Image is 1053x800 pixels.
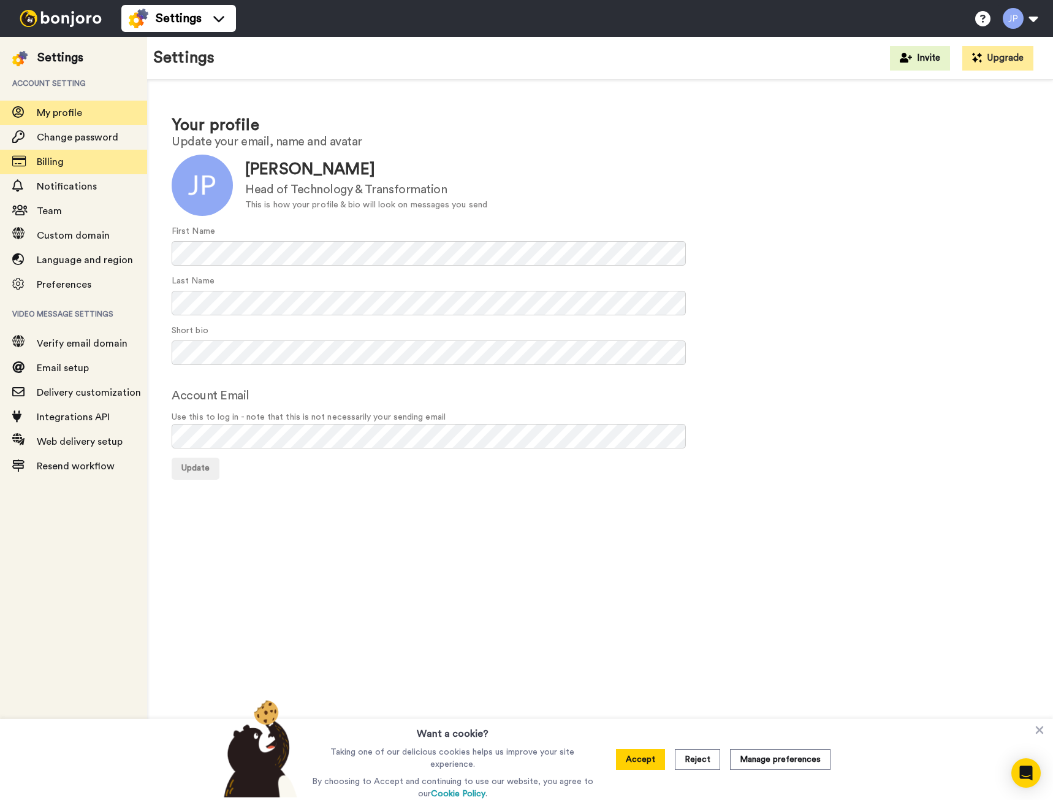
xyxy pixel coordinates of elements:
span: My profile [37,108,82,118]
p: Taking one of our delicious cookies helps us improve your site experience. [309,746,596,771]
div: [PERSON_NAME] [245,158,487,181]
label: Account Email [172,387,249,405]
span: Change password [37,133,118,142]
span: Delivery customization [37,388,141,398]
span: Web delivery setup [37,437,123,447]
div: This is how your profile & bio will look on messages you send [245,199,487,212]
span: Team [37,206,62,216]
p: By choosing to Accept and continuing to use our website, you agree to our . [309,775,596,800]
span: Preferences [37,280,91,290]
button: Upgrade [962,46,1033,71]
label: Short bio [172,325,208,337]
img: settings-colored.svg [12,51,28,66]
a: Cookie Policy [431,790,485,798]
span: Resend workflow [37,461,115,471]
div: Settings [37,49,83,66]
label: Last Name [172,275,215,288]
span: Billing [37,157,64,167]
img: bear-with-cookie.png [213,699,303,798]
span: Verify email domain [37,339,127,348]
button: Reject [675,749,720,770]
span: Notifications [37,182,97,191]
button: Accept [616,749,665,770]
span: Use this to log in - note that this is not necessarily your sending email [172,411,1028,424]
button: Manage preferences [730,749,831,770]
button: Update [172,458,219,480]
div: Open Intercom Messenger [1011,758,1041,788]
img: settings-colored.svg [129,9,148,28]
label: First Name [172,225,215,238]
h2: Update your email, name and avatar [172,135,1028,148]
span: Settings [156,10,202,27]
span: Language and region [37,255,133,265]
span: Integrations API [37,412,110,422]
img: bj-logo-header-white.svg [15,10,107,27]
span: Update [181,464,210,472]
button: Invite [890,46,950,71]
div: Head of Technology & Transformation [245,181,487,199]
span: Email setup [37,363,89,373]
h3: Want a cookie? [417,719,488,741]
span: Custom domain [37,231,110,240]
h1: Settings [153,49,215,67]
h1: Your profile [172,117,1028,134]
